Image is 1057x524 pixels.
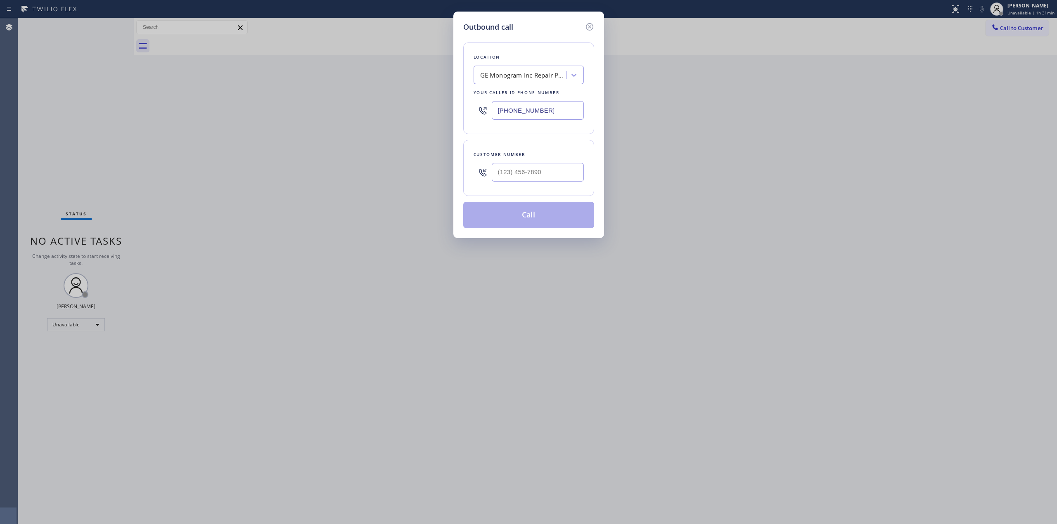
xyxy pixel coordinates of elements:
[474,53,584,61] div: Location
[492,101,584,120] input: (123) 456-7890
[463,21,513,33] h5: Outbound call
[474,88,584,97] div: Your caller id phone number
[480,71,567,80] div: GE Monogram Inc Repair Phoenix
[474,150,584,159] div: Customer number
[492,163,584,182] input: (123) 456-7890
[463,202,594,228] button: Call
